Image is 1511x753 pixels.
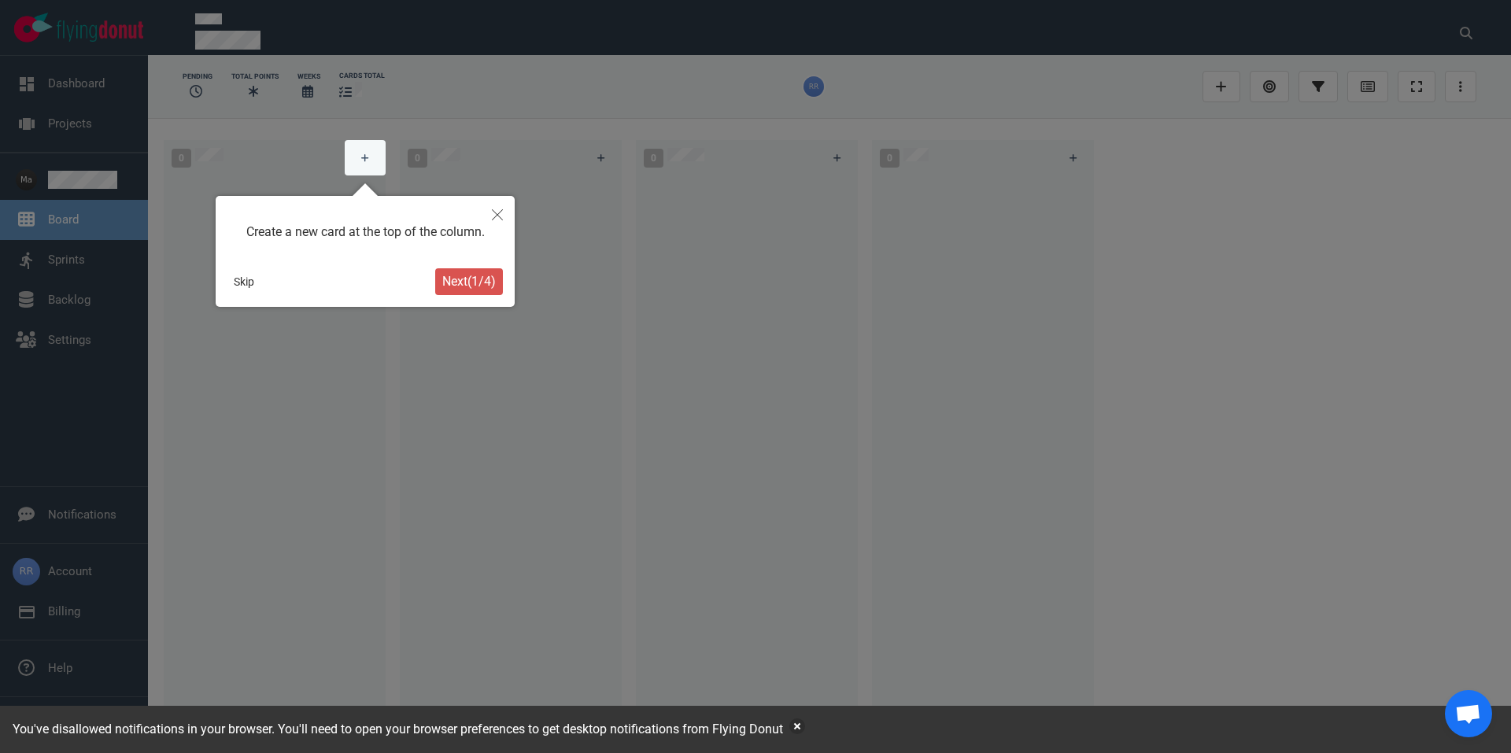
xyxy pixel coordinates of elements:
div: Bate-papo aberto [1445,690,1492,737]
button: Close [480,196,515,232]
div: Create a new card at the top of the column. [235,223,495,241]
span: Next ( 1 / 4 ) [442,274,496,289]
button: Next [435,268,503,295]
span: You've disallowed notifications in your browser. You'll need to open your browser preferences to ... [13,722,783,736]
button: Skip [227,270,260,293]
